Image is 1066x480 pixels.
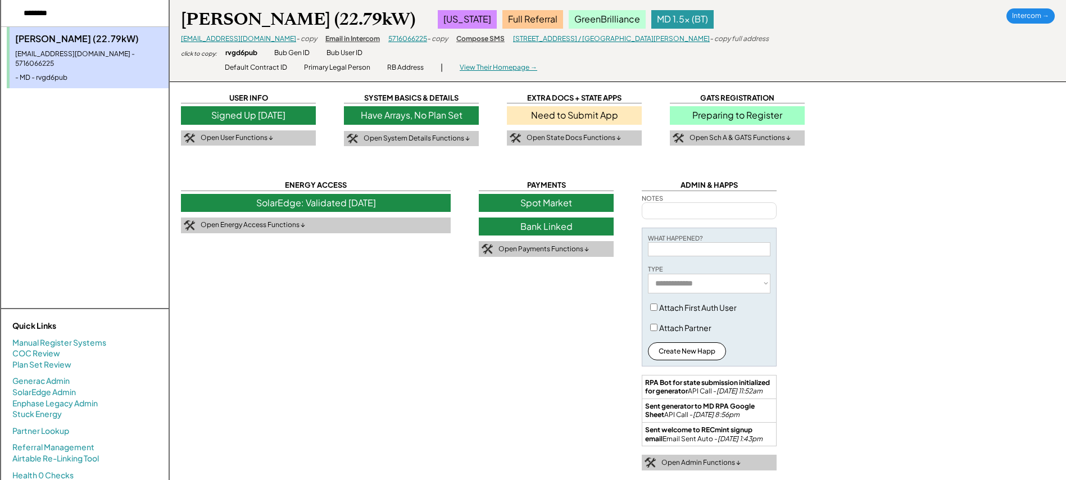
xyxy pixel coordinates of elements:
[12,398,98,409] a: Enphase Legacy Admin
[507,93,642,103] div: EXTRA DOCS + STATE APPS
[482,244,493,254] img: tool-icon.png
[225,48,257,58] div: rvgd6pub
[15,73,163,83] div: - MD - rvgd6pub
[344,106,479,124] div: Have Arrays, No Plan Set
[659,323,711,333] label: Attach Partner
[12,359,71,370] a: Plan Set Review
[184,220,195,230] img: tool-icon.png
[181,34,296,43] a: [EMAIL_ADDRESS][DOMAIN_NAME]
[690,133,791,143] div: Open Sch A & GATS Functions ↓
[670,93,805,103] div: GATS REGISTRATION
[670,106,805,124] div: Preparing to Register
[15,49,163,69] div: [EMAIL_ADDRESS][DOMAIN_NAME] - 5716066225
[648,234,703,242] div: WHAT HAPPENED?
[388,34,427,43] a: 5716066225
[507,106,642,124] div: Need to Submit App
[12,337,106,348] a: Manual Register Systems
[479,194,614,212] div: Spot Market
[645,378,771,396] strong: RPA Bot for state submission initialized for generator
[673,133,684,143] img: tool-icon.png
[296,34,317,44] div: - copy
[326,48,362,58] div: Bub User ID
[661,458,741,468] div: Open Admin Functions ↓
[479,180,614,191] div: PAYMENTS
[659,302,737,313] label: Attach First Auth User
[693,410,740,419] em: [DATE] 8:56pm
[456,34,505,44] div: Compose SMS
[364,134,470,143] div: Open System Details Functions ↓
[645,402,773,419] div: API Call -
[12,453,99,464] a: Airtable Re-Linking Tool
[498,244,589,254] div: Open Payments Functions ↓
[181,49,217,57] div: click to copy:
[645,425,754,443] strong: Sent welcome to RECmint signup email
[510,133,521,143] img: tool-icon.png
[12,409,62,420] a: Stuck Energy
[502,10,563,28] div: Full Referral
[12,375,70,387] a: Generac Admin
[527,133,621,143] div: Open State Docs Functions ↓
[181,194,451,212] div: SolarEdge: Validated [DATE]
[716,387,763,395] em: [DATE] 11:52am
[201,220,305,230] div: Open Energy Access Functions ↓
[12,442,94,453] a: Referral Management
[12,348,60,359] a: COC Review
[1006,8,1055,24] div: Intercom →
[201,133,273,143] div: Open User Functions ↓
[12,320,125,332] div: Quick Links
[710,34,769,44] div: - copy full address
[642,194,663,202] div: NOTES
[441,62,443,73] div: |
[181,8,415,30] div: [PERSON_NAME] (22.79kW)
[225,63,287,73] div: Default Contract ID
[645,402,756,419] strong: Sent generator to MD RPA Google Sheet
[645,378,773,396] div: API Call -
[344,93,479,103] div: SYSTEM BASICS & DETAILS
[479,218,614,236] div: Bank Linked
[15,33,163,45] div: [PERSON_NAME] (22.79kW)
[460,63,537,73] div: View Their Homepage →
[648,342,726,360] button: Create New Happ
[387,63,424,73] div: RB Address
[184,133,195,143] img: tool-icon.png
[347,134,358,144] img: tool-icon.png
[569,10,646,28] div: GreenBrilliance
[304,63,370,73] div: Primary Legal Person
[325,34,380,44] div: Email in Intercom
[274,48,310,58] div: Bub Gen ID
[648,265,663,273] div: TYPE
[12,387,76,398] a: SolarEdge Admin
[181,93,316,103] div: USER INFO
[181,106,316,124] div: Signed Up [DATE]
[642,180,777,191] div: ADMIN & HAPPS
[427,34,448,44] div: - copy
[181,180,451,191] div: ENERGY ACCESS
[651,10,714,28] div: MD 1.5x (BT)
[12,425,69,437] a: Partner Lookup
[438,10,497,28] div: [US_STATE]
[645,425,773,443] div: Email Sent Auto -
[513,34,710,43] a: [STREET_ADDRESS] / [GEOGRAPHIC_DATA][PERSON_NAME]
[718,434,763,443] em: [DATE] 1:43pm
[645,458,656,468] img: tool-icon.png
